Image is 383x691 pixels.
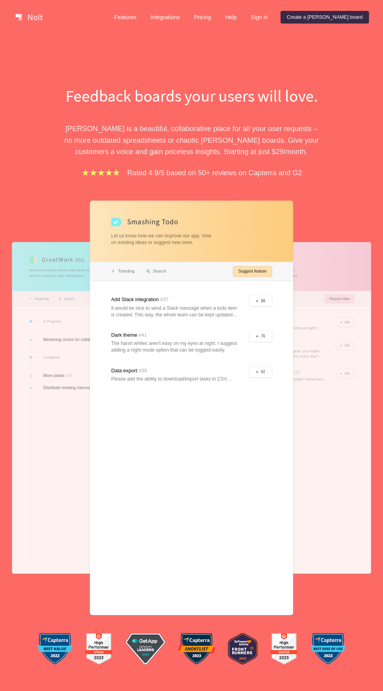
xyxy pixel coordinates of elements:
[228,633,258,664] img: softwareAdvice.8928b0e2d4.png
[281,11,369,23] a: Create a [PERSON_NAME] board
[57,123,326,157] p: [PERSON_NAME] is a beautiful, collaborative place for all your user requests – no more outdated s...
[144,11,186,23] a: Integrations
[311,633,345,664] img: capterra-2.aadd15ad95.png
[85,631,113,667] img: g2-1.d59c70ff4a.png
[245,11,274,23] a: Sign in
[219,11,243,23] a: Help
[270,631,298,667] img: g2-2.67a1407cb9.png
[178,633,215,664] img: capterra-3.4ae8dd4a3b.png
[108,11,143,23] a: Features
[188,11,217,23] a: Pricing
[81,168,121,177] img: stars.b067e34983.png
[125,633,166,664] img: getApp.168aadcbc8.png
[38,633,72,664] img: capterra-1.a005f88887.png
[57,84,326,107] h1: Feedback boards your users will love.
[127,167,302,178] p: Rated 4.9/5 based on 50+ reviews on Capterra and G2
